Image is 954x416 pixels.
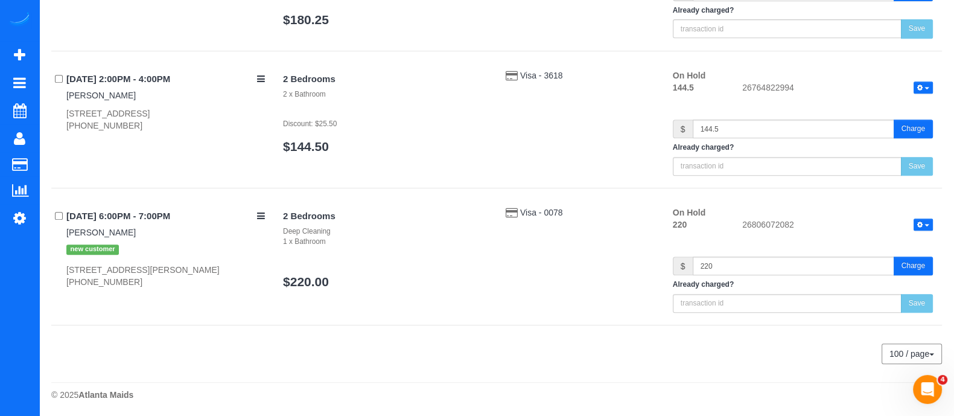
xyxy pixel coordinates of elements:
[673,294,902,313] input: transaction id
[283,226,488,237] div: Deep Cleaning
[938,375,947,385] span: 4
[7,12,31,29] img: Automaid Logo
[882,344,942,364] button: 100 / page
[894,257,933,275] button: Charge
[66,211,265,222] h4: [DATE] 6:00PM - 7:00PM
[283,139,329,153] a: $144.50
[283,13,329,27] a: $180.25
[283,275,329,289] a: $220.00
[673,257,693,275] span: $
[520,208,563,217] a: Visa - 0078
[283,211,488,222] h4: 2 Bedrooms
[283,237,488,247] div: 1 x Bathroom
[673,71,705,80] strong: On Hold
[66,245,119,254] span: new customer
[66,107,265,132] div: [STREET_ADDRESS] [PHONE_NUMBER]
[673,144,933,152] h5: Already charged?
[283,120,337,128] small: Discount: $25.50
[51,389,942,401] div: © 2025
[733,82,942,96] div: 26764822994
[673,19,902,38] input: transaction id
[66,74,265,85] h4: [DATE] 2:00PM - 4:00PM
[913,375,942,404] iframe: Intercom live chat
[733,219,942,233] div: 26806072082
[78,390,133,400] strong: Atlanta Maids
[673,208,705,217] strong: On Hold
[894,120,933,138] button: Charge
[283,89,488,100] div: 2 x Bathroom
[66,264,265,288] div: [STREET_ADDRESS][PERSON_NAME] [PHONE_NUMBER]
[66,238,265,257] div: Tags
[520,71,563,80] a: Visa - 3618
[283,74,488,85] h4: 2 Bedrooms
[673,83,694,92] strong: 144.5
[66,91,136,100] a: [PERSON_NAME]
[673,157,902,176] input: transaction id
[673,120,693,138] span: $
[66,228,136,237] a: [PERSON_NAME]
[673,281,933,289] h5: Already charged?
[673,220,687,229] strong: 220
[882,344,942,364] nav: Pagination navigation
[673,7,933,14] h5: Already charged?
